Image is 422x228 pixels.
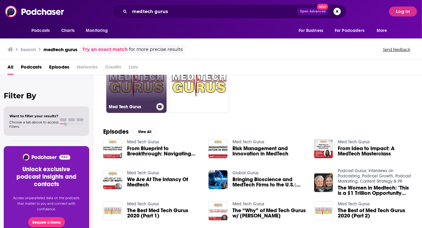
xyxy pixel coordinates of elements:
span: Open Advanced [300,10,326,13]
a: Global Gurus [232,170,259,176]
a: Episodes [49,62,69,75]
a: Risk Management and Innovation in MedTech [232,146,307,156]
button: Send feedback [381,47,412,52]
a: Bringing Bioscience and MedTech Firms to the U.S.: Karina Sotnik, CEO of WorldUpstart [232,177,307,187]
a: The Women in Medtech: "This is a $1 Trillion Opportunity That Nobody Talks About", "We Use Our Po... [338,185,412,196]
h3: Med Tech Gurus [109,104,154,110]
a: The Best Med Tech Gurus 2020 (Part 1) [127,208,201,218]
h3: Search [21,47,36,52]
img: Podchaser - Follow, Share and Rate Podcasts [22,154,71,161]
a: The “Why” of Med Tech Gurus w/ Tom Hickey [232,208,307,218]
span: Monitoring [86,26,108,35]
span: Charts [61,26,75,35]
a: Med Tech Gurus [232,201,264,207]
button: View All [134,128,156,136]
a: Med Tech Gurus [127,201,159,207]
span: Credits [105,62,121,75]
a: From Idea to Impact: A MedTech Masterclass [338,146,412,156]
span: For Business [299,26,323,35]
a: Try an exact match [82,46,128,53]
button: open menu [81,25,116,37]
a: Charts [57,25,78,37]
img: The “Why” of Med Tech Gurus w/ Tom Hickey [209,201,227,220]
img: We Are At The Infancy Of Medtech [103,170,122,189]
h2: Filter By [4,91,89,100]
span: For Podcasters [335,26,365,35]
span: Podcasts [31,26,50,35]
a: Med Tech Gurus [127,170,159,176]
a: All [7,62,13,75]
span: The “Why” of Med Tech Gurus w/ [PERSON_NAME] [232,208,307,218]
span: Networks [77,62,98,75]
a: The Best of Med Tech Gurus 2020 (Part 2) [338,208,412,218]
a: Podcasts [21,62,42,75]
img: From Blueprint to Breakthrough: Navigating MedTech Innovation [103,139,122,158]
a: Med Tech Gurus [338,201,370,207]
button: open menu [331,25,374,37]
a: Med Tech Gurus [232,139,264,145]
button: open menu [294,25,331,37]
h3: Unlock exclusive podcast insights and contacts [11,166,82,188]
span: Want to filter your results? [9,114,58,118]
button: open menu [372,25,395,37]
p: Access unparalleled data on the podcasts that matter to you and connect with confidence. [11,195,82,212]
img: Risk Management and Innovation in MedTech [209,139,227,158]
button: Open AdvancedNew [297,8,328,15]
span: Bringing Bioscience and MedTech Firms to the U.S.: [PERSON_NAME], CEO of WorldUpstart [232,177,307,187]
a: EpisodesView All [103,128,156,136]
span: More [377,26,387,35]
h2: Episodes [103,128,129,136]
a: Med Tech Gurus [127,139,159,145]
img: The Best of Med Tech Gurus 2020 (Part 2) [314,201,333,220]
a: Podcast Gurus: Interviews on Podcasting, Podcast Growth, Podcast Marketing, Content Strategy & PR [338,168,411,184]
a: Med Tech Gurus [106,53,167,113]
button: Request a Demo [28,217,65,227]
span: Choose a tab above to access filters. [9,120,58,129]
input: Search podcasts, credits, & more... [130,7,297,16]
span: Lists [129,62,138,75]
div: Search podcasts, credits, & more... [112,4,346,19]
a: We Are At The Infancy Of Medtech [127,177,201,187]
a: From Blueprint to Breakthrough: Navigating MedTech Innovation [127,146,201,156]
button: open menu [27,25,58,37]
h3: medtech gurus [44,47,77,52]
img: Podchaser - Follow, Share and Rate Podcasts [5,6,65,17]
span: for more precise results [129,46,183,53]
span: New [317,4,328,10]
a: Med Tech Gurus [338,139,370,145]
button: Log In [389,7,417,16]
img: The Women in Medtech: "This is a $1 Trillion Opportunity That Nobody Talks About", "We Use Our Po... [314,173,333,192]
img: Bringing Bioscience and MedTech Firms to the U.S.: Karina Sotnik, CEO of WorldUpstart [209,170,227,189]
img: From Idea to Impact: A MedTech Masterclass [314,139,333,158]
img: The Best Med Tech Gurus 2020 (Part 1) [103,201,122,220]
